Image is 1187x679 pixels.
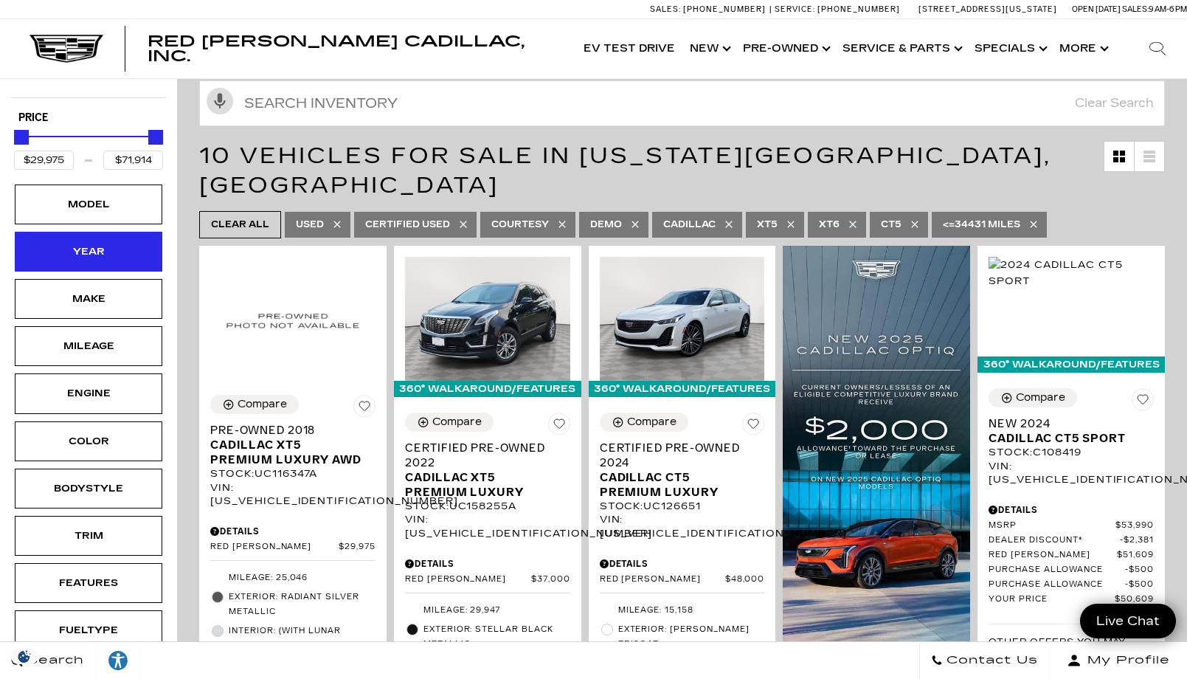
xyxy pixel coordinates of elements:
span: XT6 [819,216,840,234]
div: Bodystyle [52,480,125,497]
span: [PHONE_NUMBER] [683,4,766,14]
span: Dealer Discount* [989,535,1120,546]
li: Mileage: 15,158 [600,601,765,620]
a: Red [PERSON_NAME] $37,000 [405,574,570,585]
a: Red [PERSON_NAME] Cadillac, Inc. [148,34,561,63]
div: VIN: [US_VEHICLE_IDENTIFICATION_NUMBER] [600,513,765,540]
div: MakeMake [15,279,162,319]
span: Certified Used [365,216,450,234]
div: ModelModel [15,185,162,224]
a: Pre-Owned 2018Cadillac XT5 Premium Luxury AWD [210,423,376,467]
button: Compare Vehicle [989,388,1077,407]
a: Live Chat [1080,604,1176,638]
a: Specials [967,19,1052,78]
span: 10 Vehicles for Sale in [US_STATE][GEOGRAPHIC_DATA], [GEOGRAPHIC_DATA] [199,142,1051,199]
div: Compare [432,416,482,429]
span: Search [23,650,84,671]
div: ColorColor [15,421,162,461]
div: Compare [1016,391,1065,404]
img: Cadillac Dark Logo with Cadillac White Text [30,35,103,63]
div: YearYear [15,232,162,272]
span: My Profile [1082,650,1170,671]
div: Stock : UC126651 [600,500,765,513]
div: MileageMileage [15,326,162,366]
img: 2022 Cadillac XT5 Premium Luxury [405,257,570,381]
span: Courtesy [491,216,549,234]
span: Sales: [1122,4,1149,14]
a: Dealer Discount* $2,381 [989,535,1154,546]
a: Pre-Owned [736,19,835,78]
a: Service: [PHONE_NUMBER] [769,5,904,13]
span: $53,990 [1115,520,1154,531]
div: FueltypeFueltype [15,610,162,650]
span: $48,000 [725,574,765,585]
button: Save Vehicle [548,413,570,441]
div: Search [1128,19,1187,78]
input: Minimum [14,151,74,170]
div: TrimTrim [15,516,162,556]
a: Grid View [1104,142,1134,171]
div: Maximum Price [148,130,163,145]
a: Contact Us [919,642,1050,679]
span: $2,381 [1120,535,1154,546]
span: Purchase Allowance [989,565,1125,576]
span: Your Price [989,594,1115,605]
div: Trim [52,528,125,544]
button: Open user profile menu [1050,642,1187,679]
h5: Price [18,111,159,125]
span: $500 [1125,565,1154,576]
span: Red [PERSON_NAME] Cadillac, Inc. [148,32,525,65]
span: Red [PERSON_NAME] [210,542,339,553]
span: Exterior: RADIANT SILVER METALLIC [229,590,376,619]
span: Red [PERSON_NAME] [405,574,531,585]
span: Used [296,216,324,234]
span: Purchase Allowance [989,579,1125,590]
button: More [1052,19,1113,78]
span: Exterior: Stellar Black Metallic [423,622,570,652]
div: 360° WalkAround/Features [589,381,776,397]
a: EV Test Drive [576,19,682,78]
a: Red [PERSON_NAME] $29,975 [210,542,376,553]
img: 2024 Cadillac CT5 Sport [989,257,1154,289]
p: Other Offers You May Qualify For [989,635,1154,662]
span: Service: [775,4,815,14]
div: BodystyleBodystyle [15,469,162,509]
a: MSRP $53,990 [989,520,1154,531]
span: XT5 [757,216,778,234]
div: Model [52,196,125,213]
div: Mileage [52,338,125,354]
span: $500 [1125,579,1154,590]
a: Certified Pre-Owned 2022Cadillac XT5 Premium Luxury [405,441,570,500]
span: Cadillac XT5 Premium Luxury [405,470,559,500]
button: Compare Vehicle [405,413,494,432]
span: New 2024 [989,416,1143,431]
button: Save Vehicle [1132,388,1154,416]
span: $51,609 [1117,550,1154,561]
span: Red [PERSON_NAME] [989,550,1117,561]
span: 9 AM-6 PM [1149,4,1187,14]
div: Pricing Details - Certified Pre-Owned 2024 Cadillac CT5 Premium Luxury [600,557,765,571]
li: Mileage: 29,947 [405,601,570,620]
span: Demo [590,216,622,234]
span: CT5 [881,216,902,234]
svg: Click to toggle on voice search [207,88,233,114]
span: Contact Us [943,650,1038,671]
div: Minimum Price [14,130,29,145]
input: Maximum [103,151,163,170]
div: VIN: [US_VEHICLE_IDENTIFICATION_NUMBER] [210,481,376,508]
button: Compare Vehicle [600,413,688,432]
a: Sales: [PHONE_NUMBER] [650,5,769,13]
a: Service & Parts [835,19,967,78]
span: Certified Pre-Owned 2024 [600,441,754,470]
div: Pricing Details - New 2024 Cadillac CT5 Sport [989,503,1154,517]
div: VIN: [US_VEHICLE_IDENTIFICATION_NUMBER] [989,460,1154,486]
button: Save Vehicle [353,395,376,423]
span: MSRP [989,520,1115,531]
div: Stock : C108419 [989,446,1154,459]
div: Features [52,575,125,591]
div: Explore your accessibility options [96,649,140,672]
div: Stock : UC158255A [405,500,570,513]
a: Explore your accessibility options [96,642,141,679]
span: <=34431 miles [943,216,1020,234]
div: Stock : UC116347A [210,467,376,480]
